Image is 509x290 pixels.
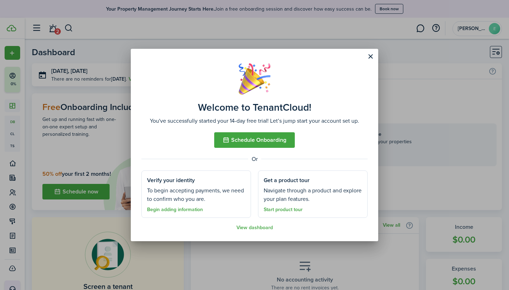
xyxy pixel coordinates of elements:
button: Close modal [364,51,376,63]
a: Start product tour [264,207,303,213]
a: View dashboard [236,225,273,231]
well-done-section-title: Verify your identity [147,176,195,185]
well-done-title: Welcome to TenantCloud! [198,102,311,113]
a: Begin adding information [147,207,203,213]
well-done-section-title: Get a product tour [264,176,310,185]
well-done-separator: Or [141,155,368,163]
well-done-section-description: To begin accepting payments, we need to confirm who you are. [147,186,245,203]
button: Schedule Onboarding [214,132,295,148]
well-done-description: You've successfully started your 14-day free trial! Let’s jump start your account set up. [150,117,359,125]
well-done-section-description: Navigate through a product and explore your plan features. [264,186,362,203]
img: Well done! [239,63,270,95]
